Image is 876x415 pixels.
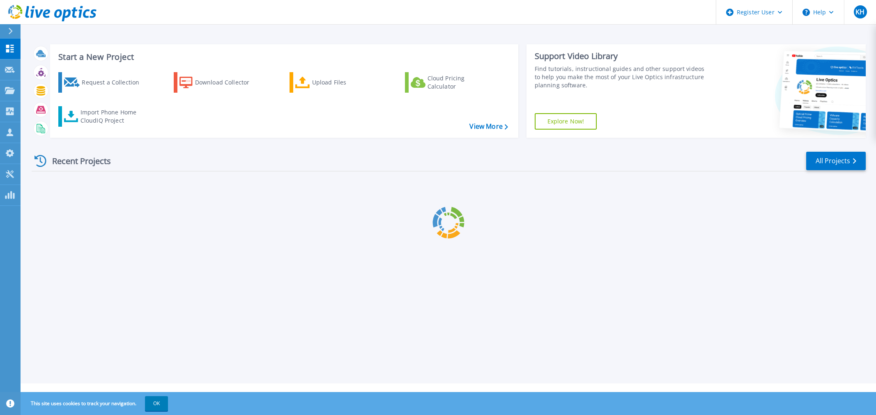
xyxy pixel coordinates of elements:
span: This site uses cookies to track your navigation. [23,396,168,411]
a: All Projects [806,152,866,170]
span: KH [855,9,865,15]
div: Download Collector [195,74,261,91]
a: Request a Collection [58,72,150,93]
div: Upload Files [312,74,378,91]
a: View More [469,123,508,130]
a: Download Collector [174,72,265,93]
h3: Start a New Project [58,52,508,62]
div: Recent Projects [32,151,122,171]
a: Cloud Pricing Calculator [405,72,497,93]
div: Cloud Pricing Calculator [428,74,493,91]
div: Find tutorials, instructional guides and other support videos to help you make the most of your L... [535,65,709,89]
div: Import Phone Home CloudIQ Project [80,108,145,125]
a: Explore Now! [535,113,597,130]
div: Support Video Library [535,51,709,62]
a: Upload Files [290,72,381,93]
div: Request a Collection [82,74,147,91]
button: OK [145,396,168,411]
